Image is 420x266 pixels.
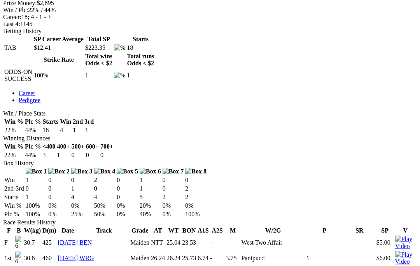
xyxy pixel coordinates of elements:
td: 0 [116,193,138,201]
td: $223.35 [85,44,113,52]
td: 25.04 [166,235,181,250]
th: P [306,227,343,234]
td: $12.41 [33,44,84,52]
th: 400+ [57,143,70,150]
td: 30.8 [24,251,42,266]
th: Strike Rate [33,52,84,67]
td: 3 [42,151,56,159]
td: Panipucci [241,251,305,266]
td: 1 [139,176,161,184]
td: $6.00 [376,251,394,266]
span: Win / Plc: [3,7,28,13]
img: Play Video [395,251,416,265]
th: Starts [126,35,154,43]
th: Starts [42,118,59,126]
td: 2 [185,193,207,201]
td: 0% [71,202,93,210]
td: 4 [94,193,116,201]
img: % [114,72,125,79]
td: 1 [25,193,47,201]
a: Career [19,90,35,96]
th: 3rd [84,118,94,126]
td: 100% [185,210,207,218]
div: 18; 4 - 1 - 3 [3,14,417,21]
img: Box 6 [140,168,161,175]
td: 4 [71,193,93,201]
td: 26.24 [166,251,181,266]
td: 0 [94,185,116,192]
td: 23.53 [182,235,196,250]
td: Win % [4,202,24,210]
td: 22% [4,126,24,134]
img: 6 [15,252,23,265]
td: 0 [185,176,207,184]
th: Total runs Odds < $2 [126,52,154,67]
a: Pedigree [19,97,40,103]
img: Box 5 [117,168,138,175]
a: Watch Replay on Watchdog [395,243,416,249]
div: Box History [3,160,417,167]
td: $5.00 [376,235,394,250]
td: 25% [71,210,93,218]
td: 22% [4,151,24,159]
td: 0 [48,185,70,192]
div: Winning Distances [3,135,417,142]
th: SP [376,227,394,234]
td: 0 [116,185,138,192]
td: - [210,235,225,250]
a: Watch Replay on Watchdog [395,258,416,265]
th: M [226,227,240,234]
td: 1 [71,185,93,192]
th: V [395,227,416,234]
td: 0 [71,176,93,184]
th: AT [150,227,165,234]
td: 26.24 [150,251,165,266]
td: TAB [4,44,33,52]
td: Plc % [4,210,24,218]
td: 0 [86,151,99,159]
th: Track [79,227,129,234]
a: [DATE] [58,255,78,261]
td: F [4,235,14,250]
div: Race Results History [3,219,417,226]
td: 1 [139,185,161,192]
td: - [210,251,225,266]
th: BON [182,227,196,234]
td: 0% [162,210,184,218]
td: 1 [57,151,70,159]
td: 20% [139,202,161,210]
th: Win % [4,143,24,150]
span: Last 4: [3,21,20,27]
a: BEN [79,239,92,246]
td: 2 [94,176,116,184]
td: 0 [100,151,114,159]
td: 425 [42,235,57,250]
img: Box 8 [185,168,206,175]
td: 100% [25,202,47,210]
td: 2 [162,193,184,201]
td: Maiden [130,251,150,266]
td: 50% [94,202,116,210]
td: 0 [162,185,184,192]
td: 0% [116,202,138,210]
td: 3 [84,126,94,134]
div: Win / Place Stats [3,110,417,117]
td: Win [4,176,24,184]
td: 0 [162,176,184,184]
td: Maiden [130,235,150,250]
td: 0 [48,176,70,184]
th: Grade [130,227,150,234]
td: 50% [94,210,116,218]
th: B [15,227,23,234]
td: West Two Affair [241,235,305,250]
td: 1st [4,251,14,266]
td: 44% [24,151,41,159]
th: W(kg) [24,227,42,234]
td: 18 [42,126,59,134]
th: SR [344,227,375,234]
td: 100% [33,68,84,83]
th: WT [166,227,181,234]
th: Plc % [24,143,41,150]
td: 1 [25,176,47,184]
td: 0 [116,176,138,184]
